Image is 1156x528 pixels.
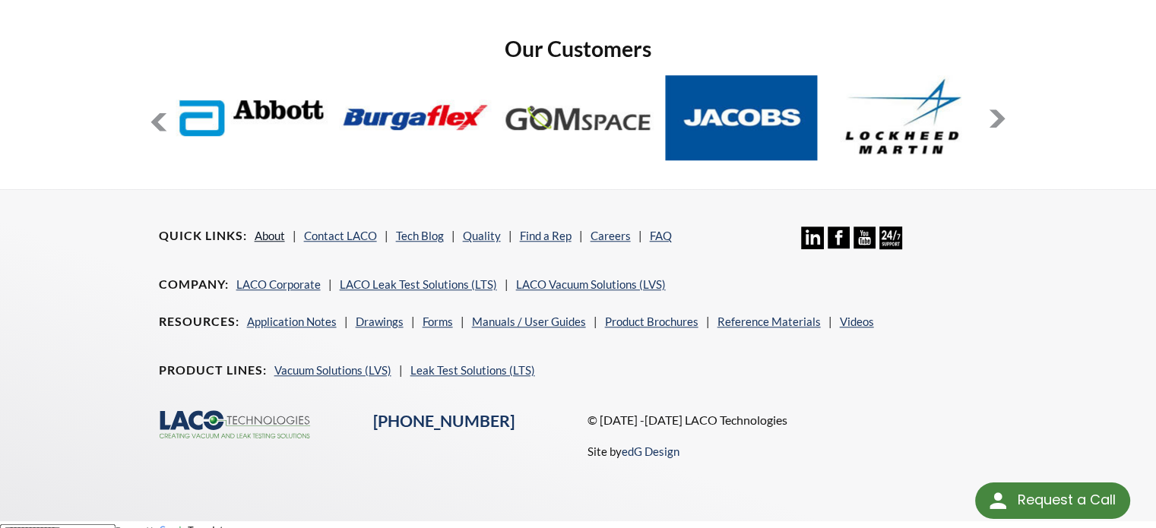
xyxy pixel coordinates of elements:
a: LACO Corporate [236,277,321,291]
img: round button [986,488,1010,513]
h4: Quick Links [159,228,247,244]
a: Find a Rep [520,229,572,242]
a: LACO Vacuum Solutions (LVS) [516,277,666,291]
img: GOM-Space.jpg [502,75,654,160]
a: Contact LACO [304,229,377,242]
div: Request a Call [1017,482,1115,517]
h4: Company [159,277,229,292]
a: Forms [423,315,453,328]
a: edG Design [621,444,679,458]
a: [PHONE_NUMBER] [373,411,515,431]
h4: Product Lines [159,362,267,378]
p: Site by [587,442,679,460]
a: Manuals / User Guides [472,315,586,328]
a: Tech Blog [396,229,444,242]
a: Videos [840,315,874,328]
img: Abbott-Labs.jpg [176,75,328,160]
a: About [255,229,285,242]
p: © [DATE] -[DATE] LACO Technologies [587,410,997,430]
img: Lockheed-Martin.jpg [828,75,980,160]
a: Leak Test Solutions (LTS) [410,363,535,377]
a: Drawings [356,315,404,328]
img: Jacobs.jpg [665,75,817,160]
a: Reference Materials [717,315,821,328]
a: Product Brochures [605,315,698,328]
a: Careers [591,229,631,242]
a: 24/7 Support [879,238,901,251]
img: 24/7 Support Icon [879,226,901,248]
h4: Resources [159,314,239,330]
h2: Our Customers [150,35,1007,63]
a: Vacuum Solutions (LVS) [274,363,391,377]
img: Burgaflex.jpg [339,75,491,160]
a: Application Notes [247,315,337,328]
a: LACO Leak Test Solutions (LTS) [340,277,497,291]
a: Quality [463,229,501,242]
div: Request a Call [975,482,1130,519]
a: FAQ [650,229,672,242]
